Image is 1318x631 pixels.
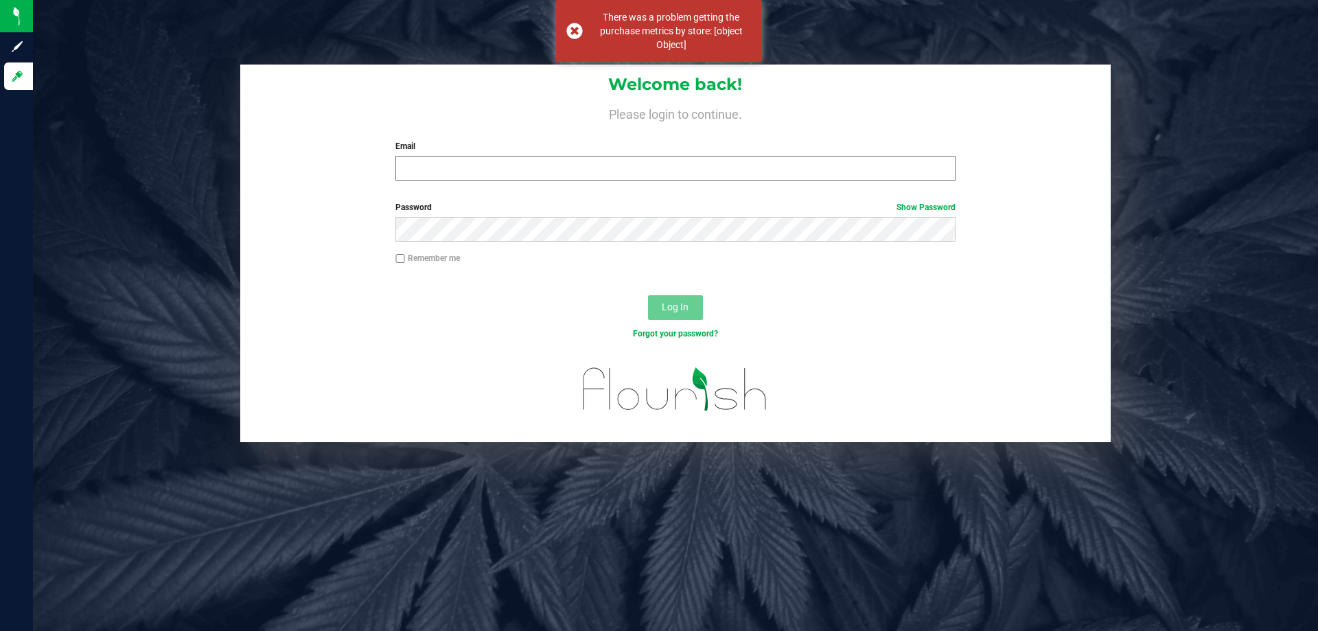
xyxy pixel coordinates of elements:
label: Email [395,140,955,152]
h1: Welcome back! [240,76,1111,93]
inline-svg: Log in [10,69,24,83]
span: Log In [662,301,689,312]
inline-svg: Sign up [10,40,24,54]
label: Remember me [395,252,460,264]
h4: Please login to continue. [240,104,1111,121]
div: There was a problem getting the purchase metrics by store: [object Object] [590,10,752,51]
img: flourish_logo.svg [566,354,784,424]
a: Show Password [897,203,956,212]
a: Forgot your password? [633,329,718,339]
input: Remember me [395,254,405,264]
span: Password [395,203,432,212]
button: Log In [648,295,703,320]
